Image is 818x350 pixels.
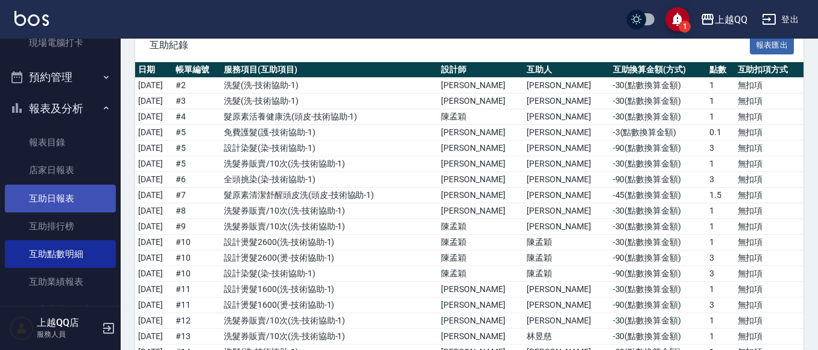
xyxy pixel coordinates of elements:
td: [PERSON_NAME] [524,219,609,235]
th: 互助扣項方式 [735,62,804,78]
td: 洗髮券販賣/10次 ( 洗-技術協助-1 ) [221,156,438,172]
button: 預約管理 [5,62,116,93]
td: 無扣項 [735,266,804,282]
td: 陳孟穎 [524,266,609,282]
th: 互助人 [524,62,609,78]
td: 無扣項 [735,109,804,125]
td: 1 [706,313,734,329]
td: -90 ( 點數換算金額 ) [610,266,707,282]
td: 0.1 [706,125,734,141]
a: 報表匯出 [750,39,794,50]
td: -90 ( 點數換算金額 ) [610,172,707,188]
td: 洗髮 ( 洗-技術協助-1 ) [221,94,438,109]
td: [PERSON_NAME] [524,297,609,313]
td: [DATE] [135,172,173,188]
td: [DATE] [135,235,173,250]
th: 日期 [135,62,173,78]
td: 設計燙髮2600 ( 洗-技術協助-1 ) [221,235,438,250]
td: [PERSON_NAME] [524,109,609,125]
button: 報表匯出 [750,36,794,55]
td: 免費護髮 ( 護-技術協助-1 ) [221,125,438,141]
td: 1 [706,78,734,94]
td: [PERSON_NAME] [524,94,609,109]
td: 無扣項 [735,250,804,266]
a: 現場電腦打卡 [5,29,116,57]
td: -30 ( 點數換算金額 ) [610,94,707,109]
td: 3 [706,141,734,156]
td: 無扣項 [735,172,804,188]
td: 林昱慈 [524,329,609,345]
td: -30 ( 點數換算金額 ) [610,313,707,329]
td: [DATE] [135,141,173,156]
td: 3 [706,250,734,266]
td: [DATE] [135,250,173,266]
td: -30 ( 點數換算金額 ) [610,156,707,172]
td: # 13 [173,329,221,345]
button: 登出 [757,8,804,31]
td: 1 [706,156,734,172]
td: [PERSON_NAME] [524,172,609,188]
td: [DATE] [135,78,173,94]
td: -90 ( 點數換算金額 ) [610,297,707,313]
span: 1 [679,21,691,33]
td: [PERSON_NAME] [438,78,524,94]
td: 髮原素清潔舒醒頭皮洗 ( 頭皮-技術協助-1 ) [221,188,438,203]
td: 無扣項 [735,313,804,329]
td: 3 [706,172,734,188]
td: 洗髮 ( 洗-技術協助-1 ) [221,78,438,94]
td: 設計染髮 ( 染-技術協助-1 ) [221,141,438,156]
a: 互助日報表 [5,185,116,212]
td: [PERSON_NAME] [438,313,524,329]
a: 全店業績分析表 [5,296,116,324]
img: Person [10,316,34,340]
td: [PERSON_NAME] [524,313,609,329]
h5: 上越QQ店 [37,317,98,329]
th: 服務項目(互助項目) [221,62,438,78]
td: # 8 [173,203,221,219]
td: 無扣項 [735,297,804,313]
td: 1 [706,329,734,345]
td: -90 ( 點數換算金額 ) [610,141,707,156]
td: 1 [706,282,734,297]
th: 帳單編號 [173,62,221,78]
button: save [665,7,690,31]
td: 洗髮券販賣/10次 ( 洗-技術協助-1 ) [221,203,438,219]
td: 無扣項 [735,141,804,156]
button: 報表及分析 [5,93,116,124]
td: 陳孟穎 [438,250,524,266]
td: [DATE] [135,219,173,235]
td: -3 ( 點數換算金額 ) [610,125,707,141]
td: # 10 [173,235,221,250]
td: 設計燙髮1600 ( 燙-技術協助-1 ) [221,297,438,313]
td: 無扣項 [735,329,804,345]
td: 陳孟穎 [438,219,524,235]
td: -45 ( 點數換算金額 ) [610,188,707,203]
th: 互助換算金額(方式) [610,62,707,78]
td: 1 [706,94,734,109]
td: # 10 [173,250,221,266]
td: [PERSON_NAME] [438,329,524,345]
td: # 7 [173,188,221,203]
td: 無扣項 [735,125,804,141]
td: 1 [706,219,734,235]
td: -30 ( 點數換算金額 ) [610,219,707,235]
td: # 5 [173,156,221,172]
a: 互助業績報表 [5,268,116,296]
td: 無扣項 [735,188,804,203]
div: 上越QQ [715,12,747,27]
td: 陳孟穎 [438,109,524,125]
td: [DATE] [135,125,173,141]
td: 無扣項 [735,78,804,94]
td: 1.5 [706,188,734,203]
td: [PERSON_NAME] [524,141,609,156]
td: [PERSON_NAME] [438,156,524,172]
td: 洗髮券販賣/10次 ( 洗-技術協助-1 ) [221,219,438,235]
td: 無扣項 [735,156,804,172]
td: [PERSON_NAME] [438,203,524,219]
td: 設計染髮 ( 染-技術協助-1 ) [221,266,438,282]
a: 互助排行榜 [5,212,116,240]
span: 互助紀錄 [150,39,750,51]
td: 陳孟穎 [438,235,524,250]
td: [DATE] [135,203,173,219]
td: [DATE] [135,156,173,172]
